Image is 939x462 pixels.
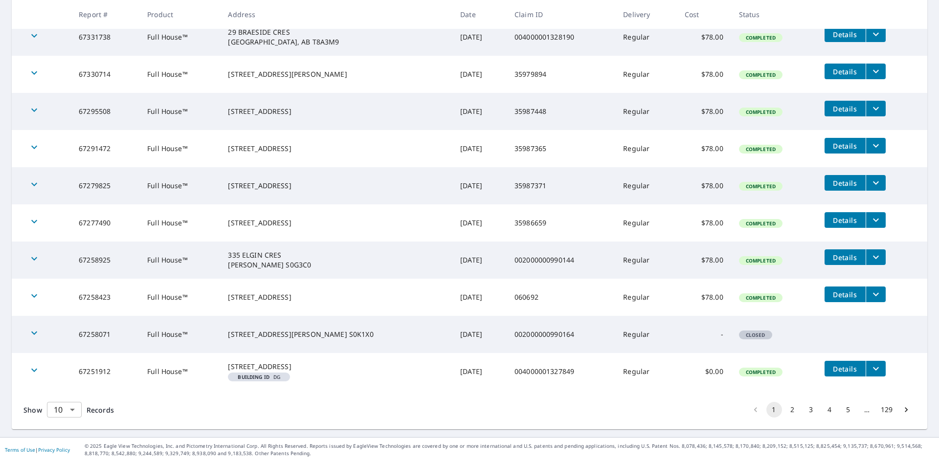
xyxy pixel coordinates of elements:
[71,130,139,167] td: 67291472
[878,402,895,418] button: Go to page 129
[615,19,677,56] td: Regular
[677,56,731,93] td: $78.00
[866,286,886,302] button: filesDropdownBtn-67258423
[228,362,445,372] div: [STREET_ADDRESS]
[825,138,866,154] button: detailsBtn-67291472
[740,369,782,375] span: Completed
[228,250,445,270] div: 335 ELGIN CRES [PERSON_NAME] S0G3C0
[238,374,269,379] em: Building ID
[228,69,445,79] div: [STREET_ADDRESS][PERSON_NAME]
[232,374,286,379] span: DG
[866,26,886,42] button: filesDropdownBtn-67331738
[740,109,782,115] span: Completed
[677,130,731,167] td: $78.00
[615,56,677,93] td: Regular
[452,167,507,204] td: [DATE]
[139,19,220,56] td: Full House™
[830,290,860,299] span: Details
[507,316,615,353] td: 002000000990164
[866,175,886,191] button: filesDropdownBtn-67279825
[740,146,782,153] span: Completed
[615,93,677,130] td: Regular
[830,178,860,188] span: Details
[71,279,139,316] td: 67258423
[507,167,615,204] td: 35987371
[452,279,507,316] td: [DATE]
[507,93,615,130] td: 35987448
[71,204,139,242] td: 67277490
[615,167,677,204] td: Regular
[228,330,445,339] div: [STREET_ADDRESS][PERSON_NAME] S0K1X0
[740,220,782,227] span: Completed
[452,242,507,279] td: [DATE]
[228,107,445,116] div: [STREET_ADDRESS]
[71,167,139,204] td: 67279825
[677,204,731,242] td: $78.00
[71,19,139,56] td: 67331738
[866,64,886,79] button: filesDropdownBtn-67330714
[822,402,838,418] button: Go to page 4
[47,402,82,418] div: Show 10 records
[71,93,139,130] td: 67295508
[228,181,445,191] div: [STREET_ADDRESS]
[507,242,615,279] td: 002000000990144
[452,19,507,56] td: [DATE]
[452,93,507,130] td: [DATE]
[71,242,139,279] td: 67258925
[740,34,782,41] span: Completed
[830,104,860,113] span: Details
[452,56,507,93] td: [DATE]
[139,130,220,167] td: Full House™
[507,204,615,242] td: 35986659
[5,446,35,453] a: Terms of Use
[615,353,677,390] td: Regular
[507,56,615,93] td: 35979894
[825,26,866,42] button: detailsBtn-67331738
[228,292,445,302] div: [STREET_ADDRESS]
[228,218,445,228] div: [STREET_ADDRESS]
[23,405,42,415] span: Show
[677,353,731,390] td: $0.00
[71,316,139,353] td: 67258071
[139,204,220,242] td: Full House™
[228,27,445,47] div: 29 BRAESIDE CRES [GEOGRAPHIC_DATA], AB T8A3M9
[71,56,139,93] td: 67330714
[47,396,82,423] div: 10
[898,402,914,418] button: Go to next page
[228,144,445,154] div: [STREET_ADDRESS]
[38,446,70,453] a: Privacy Policy
[830,253,860,262] span: Details
[866,138,886,154] button: filesDropdownBtn-67291472
[866,361,886,376] button: filesDropdownBtn-67251912
[452,353,507,390] td: [DATE]
[740,257,782,264] span: Completed
[677,167,731,204] td: $78.00
[785,402,801,418] button: Go to page 2
[740,294,782,301] span: Completed
[139,242,220,279] td: Full House™
[139,167,220,204] td: Full House™
[825,101,866,116] button: detailsBtn-67295508
[830,216,860,225] span: Details
[507,353,615,390] td: 004000001327849
[825,361,866,376] button: detailsBtn-67251912
[677,19,731,56] td: $78.00
[139,93,220,130] td: Full House™
[825,286,866,302] button: detailsBtn-67258423
[841,402,856,418] button: Go to page 5
[740,183,782,190] span: Completed
[85,442,934,457] p: © 2025 Eagle View Technologies, Inc. and Pictometry International Corp. All Rights Reserved. Repo...
[507,19,615,56] td: 004000001328190
[677,279,731,316] td: $78.00
[71,353,139,390] td: 67251912
[615,204,677,242] td: Regular
[139,279,220,316] td: Full House™
[615,316,677,353] td: Regular
[87,405,114,415] span: Records
[452,204,507,242] td: [DATE]
[830,67,860,76] span: Details
[804,402,819,418] button: Go to page 3
[452,316,507,353] td: [DATE]
[740,71,782,78] span: Completed
[766,402,782,418] button: page 1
